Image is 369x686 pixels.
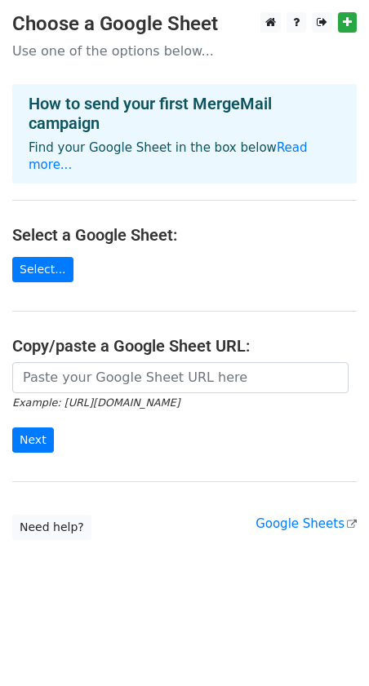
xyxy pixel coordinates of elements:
input: Next [12,427,54,453]
small: Example: [URL][DOMAIN_NAME] [12,396,180,409]
a: Read more... [29,140,308,172]
a: Need help? [12,515,91,540]
iframe: Chat Widget [287,608,369,686]
h4: How to send your first MergeMail campaign [29,94,340,133]
a: Google Sheets [256,516,357,531]
a: Select... [12,257,73,282]
p: Find your Google Sheet in the box below [29,139,340,174]
p: Use one of the options below... [12,42,357,60]
h4: Select a Google Sheet: [12,225,357,245]
h4: Copy/paste a Google Sheet URL: [12,336,357,356]
h3: Choose a Google Sheet [12,12,357,36]
input: Paste your Google Sheet URL here [12,362,349,393]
